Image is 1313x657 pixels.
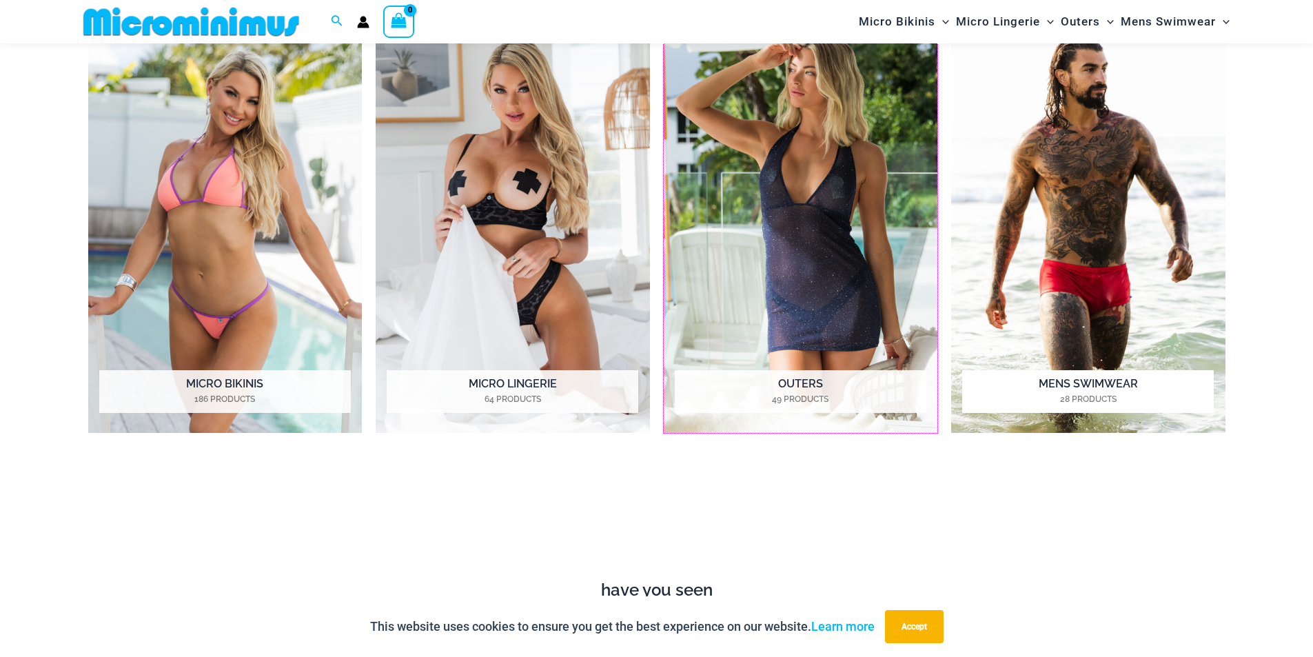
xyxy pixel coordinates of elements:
a: Visit product category Micro Lingerie [376,12,650,434]
h2: Outers [675,370,926,413]
mark: 64 Products [387,393,638,405]
h2: Mens Swimwear [962,370,1214,413]
span: Menu Toggle [1216,4,1230,39]
h4: have you seen [78,580,1236,600]
button: Accept [885,610,944,643]
img: Micro Bikinis [88,12,363,434]
span: Micro Lingerie [956,4,1040,39]
nav: Site Navigation [853,2,1236,41]
a: Search icon link [331,13,343,30]
p: This website uses cookies to ensure you get the best experience on our website. [370,616,875,637]
span: Micro Bikinis [859,4,935,39]
a: Learn more [811,619,875,634]
a: View Shopping Cart, empty [383,6,415,37]
a: Visit product category Mens Swimwear [951,12,1225,434]
h2: Micro Lingerie [387,370,638,413]
img: MM SHOP LOGO FLAT [78,6,305,37]
a: Mens SwimwearMenu ToggleMenu Toggle [1117,4,1233,39]
span: Menu Toggle [1100,4,1114,39]
h2: Micro Bikinis [99,370,351,413]
a: Micro LingerieMenu ToggleMenu Toggle [953,4,1057,39]
span: Mens Swimwear [1121,4,1216,39]
a: Account icon link [357,16,369,28]
mark: 28 Products [962,393,1214,405]
a: OutersMenu ToggleMenu Toggle [1057,4,1117,39]
a: Micro BikinisMenu ToggleMenu Toggle [855,4,953,39]
iframe: TrustedSite Certified [88,469,1225,573]
a: Visit product category Micro Bikinis [88,12,363,434]
mark: 49 Products [675,393,926,405]
a: Visit product category Outers [664,12,938,434]
span: Menu Toggle [935,4,949,39]
img: Outers [664,12,938,434]
img: Micro Lingerie [376,12,650,434]
span: Menu Toggle [1040,4,1054,39]
mark: 186 Products [99,393,351,405]
img: Mens Swimwear [951,12,1225,434]
span: Outers [1061,4,1100,39]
